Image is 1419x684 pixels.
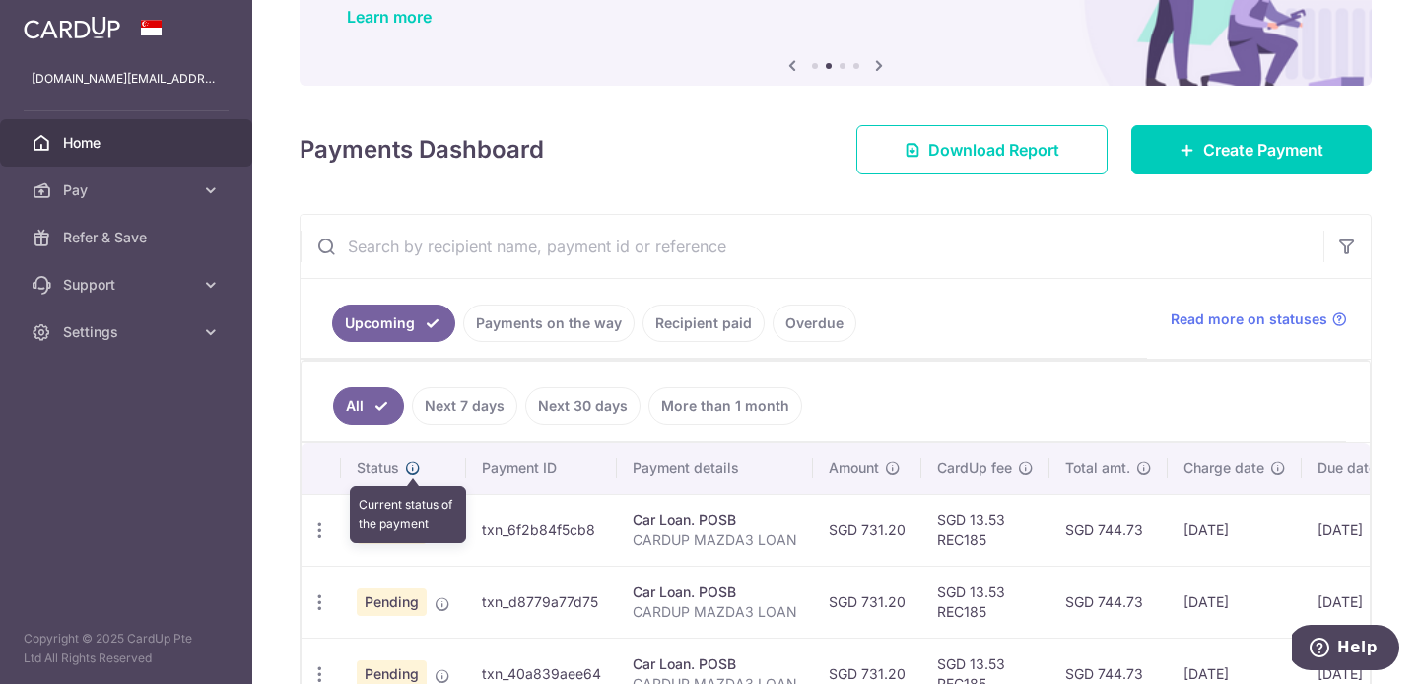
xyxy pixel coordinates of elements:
div: Car Loan. POSB [633,511,797,530]
span: Settings [63,322,193,342]
span: Amount [829,458,879,478]
td: SGD 13.53 REC185 [921,494,1049,566]
a: Recipient paid [642,305,765,342]
a: All [333,387,404,425]
p: CARDUP MAZDA3 LOAN [633,602,797,622]
td: [DATE] [1302,566,1414,638]
h4: Payments Dashboard [300,132,544,168]
a: Overdue [773,305,856,342]
span: Download Report [928,138,1059,162]
p: [DOMAIN_NAME][EMAIL_ADDRESS][DOMAIN_NAME] [32,69,221,89]
td: [DATE] [1302,494,1414,566]
a: Learn more [347,7,432,27]
a: More than 1 month [648,387,802,425]
td: SGD 731.20 [813,494,921,566]
td: SGD 731.20 [813,566,921,638]
span: Create Payment [1203,138,1323,162]
td: txn_6f2b84f5cb8 [466,494,617,566]
div: Car Loan. POSB [633,582,797,602]
a: Payments on the way [463,305,635,342]
td: SGD 744.73 [1049,494,1168,566]
span: CardUp fee [937,458,1012,478]
a: Read more on statuses [1171,309,1347,329]
span: Refer & Save [63,228,193,247]
td: txn_d8779a77d75 [466,566,617,638]
td: [DATE] [1168,566,1302,638]
img: CardUp [24,16,120,39]
iframe: Opens a widget where you can find more information [1292,625,1399,674]
th: Payment details [617,443,813,494]
span: Pending [357,588,427,616]
a: Next 30 days [525,387,641,425]
td: [DATE] [1168,494,1302,566]
a: Create Payment [1131,125,1372,174]
div: Current status of the payment [350,486,466,543]
span: Status [357,458,399,478]
span: Due date [1318,458,1377,478]
input: Search by recipient name, payment id or reference [301,215,1323,278]
span: Pay [63,180,193,200]
a: Download Report [856,125,1108,174]
span: Total amt. [1065,458,1130,478]
span: Home [63,133,193,153]
div: Car Loan. POSB [633,654,797,674]
td: SGD 13.53 REC185 [921,566,1049,638]
span: Support [63,275,193,295]
td: SGD 744.73 [1049,566,1168,638]
th: Payment ID [466,443,617,494]
span: Read more on statuses [1171,309,1327,329]
p: CARDUP MAZDA3 LOAN [633,530,797,550]
span: Charge date [1183,458,1264,478]
a: Upcoming [332,305,455,342]
a: Current status of the payment [399,460,421,476]
a: Next 7 days [412,387,517,425]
